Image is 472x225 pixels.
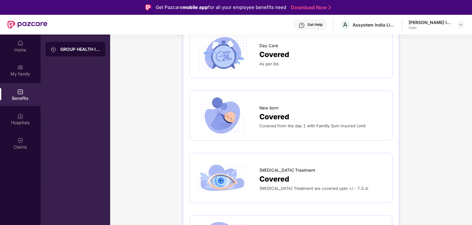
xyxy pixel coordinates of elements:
div: Get Help [307,22,322,27]
img: svg+xml;base64,PHN2ZyBpZD0iQ2xhaW0iIHhtbG5zPSJodHRwOi8vd3d3LnczLm9yZy8yMDAwL3N2ZyIgd2lkdGg9IjIwIi... [17,137,23,144]
div: Get Pazcare for all your employee benefits need [156,4,286,11]
span: [MEDICAL_DATA] Treatment [259,167,315,174]
img: svg+xml;base64,PHN2ZyBpZD0iSG9zcGl0YWxzIiB4bWxucz0iaHR0cDovL3d3dy53My5vcmcvMjAwMC9zdmciIHdpZHRoPS... [17,113,23,119]
span: New born [259,105,278,112]
img: svg+xml;base64,PHN2ZyBpZD0iQmVuZWZpdHMiIHhtbG5zPSJodHRwOi8vd3d3LnczLm9yZy8yMDAwL3N2ZyIgd2lkdGg9Ij... [17,89,23,95]
img: icon [196,35,249,72]
div: Assystem India Limited [353,22,396,28]
span: Covered from the day 1 with Familly Sum Insured Limit [259,124,366,129]
span: A [343,21,348,28]
img: svg+xml;base64,PHN2ZyBpZD0iSGVscC0zMngzMiIgeG1sbnM9Imh0dHA6Ly93d3cudzMub3JnLzIwMDAvc3ZnIiB3aWR0aD... [299,22,305,28]
img: icon [196,97,249,134]
div: GROUP HEALTH INSURANCE [60,46,100,52]
span: Covered [259,174,289,185]
span: Covered [259,49,289,60]
img: svg+xml;base64,PHN2ZyBpZD0iSG9tZSIgeG1sbnM9Imh0dHA6Ly93d3cudzMub3JnLzIwMDAvc3ZnIiB3aWR0aD0iMjAiIG... [17,40,23,46]
span: As per list. [259,61,280,66]
span: Covered [259,112,289,123]
img: svg+xml;base64,PHN2ZyBpZD0iRHJvcGRvd24tMzJ4MzIiIHhtbG5zPSJodHRwOi8vd3d3LnczLm9yZy8yMDAwL3N2ZyIgd2... [458,22,463,27]
img: Stroke [329,4,331,11]
div: [PERSON_NAME] Israel [409,19,452,25]
span: Day Care [259,43,278,49]
a: Download Now [291,4,329,11]
img: icon [196,160,249,197]
img: New Pazcare Logo [7,21,47,29]
img: svg+xml;base64,PHN2ZyB3aWR0aD0iMjAiIGhlaWdodD0iMjAiIHZpZXdCb3g9IjAgMCAyMCAyMCIgZmlsbD0ibm9uZSIgeG... [17,64,23,71]
strong: mobile app [182,4,208,10]
img: svg+xml;base64,PHN2ZyB3aWR0aD0iMjAiIGhlaWdodD0iMjAiIHZpZXdCb3g9IjAgMCAyMCAyMCIgZmlsbD0ibm9uZSIgeG... [50,47,57,53]
img: Logo [145,4,151,10]
div: User [409,25,452,30]
span: [MEDICAL_DATA] Treatment are covered upto +/- 7.5 d. [259,186,369,191]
